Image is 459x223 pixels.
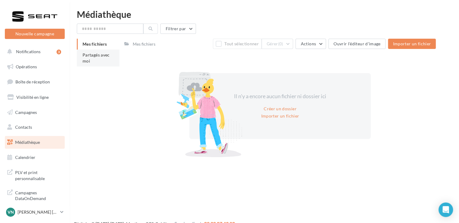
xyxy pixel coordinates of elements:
[438,202,453,217] div: Open Intercom Messenger
[15,140,40,145] span: Médiathèque
[328,39,386,49] button: Ouvrir l'éditeur d'image
[18,209,58,215] p: [PERSON_NAME] [PERSON_NAME]
[213,39,261,49] button: Tout sélectionner
[15,168,62,181] span: PLV et print personnalisable
[57,50,61,54] div: 3
[5,206,65,218] a: VN [PERSON_NAME] [PERSON_NAME]
[4,166,66,184] a: PLV et print personnalisable
[4,136,66,149] a: Médiathèque
[4,75,66,88] a: Boîte de réception
[4,45,63,58] button: Notifications 3
[133,41,155,47] div: Mes fichiers
[295,39,326,49] button: Actions
[15,155,35,160] span: Calendrier
[301,41,316,46] span: Actions
[278,41,283,46] span: (0)
[4,121,66,134] a: Contacts
[4,151,66,164] a: Calendrier
[15,79,50,84] span: Boîte de réception
[393,41,431,46] span: Importer un fichier
[8,209,14,215] span: VN
[4,186,66,204] a: Campagnes DataOnDemand
[16,49,41,54] span: Notifications
[4,60,66,73] a: Opérations
[16,64,37,69] span: Opérations
[259,112,302,120] button: Importer un fichier
[15,189,62,202] span: Campagnes DataOnDemand
[83,52,110,63] span: Partagés avec moi
[388,39,436,49] button: Importer un fichier
[5,29,65,39] button: Nouvelle campagne
[15,109,37,115] span: Campagnes
[160,24,196,34] button: Filtrer par
[15,124,32,130] span: Contacts
[4,91,66,104] a: Visibilité en ligne
[234,93,326,99] span: Il n'y a encore aucun fichier ni dossier ici
[83,41,107,47] span: Mes fichiers
[16,95,49,100] span: Visibilité en ligne
[4,106,66,119] a: Campagnes
[261,105,299,112] button: Créer un dossier
[77,10,452,19] div: Médiathèque
[262,39,293,49] button: Gérer(0)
